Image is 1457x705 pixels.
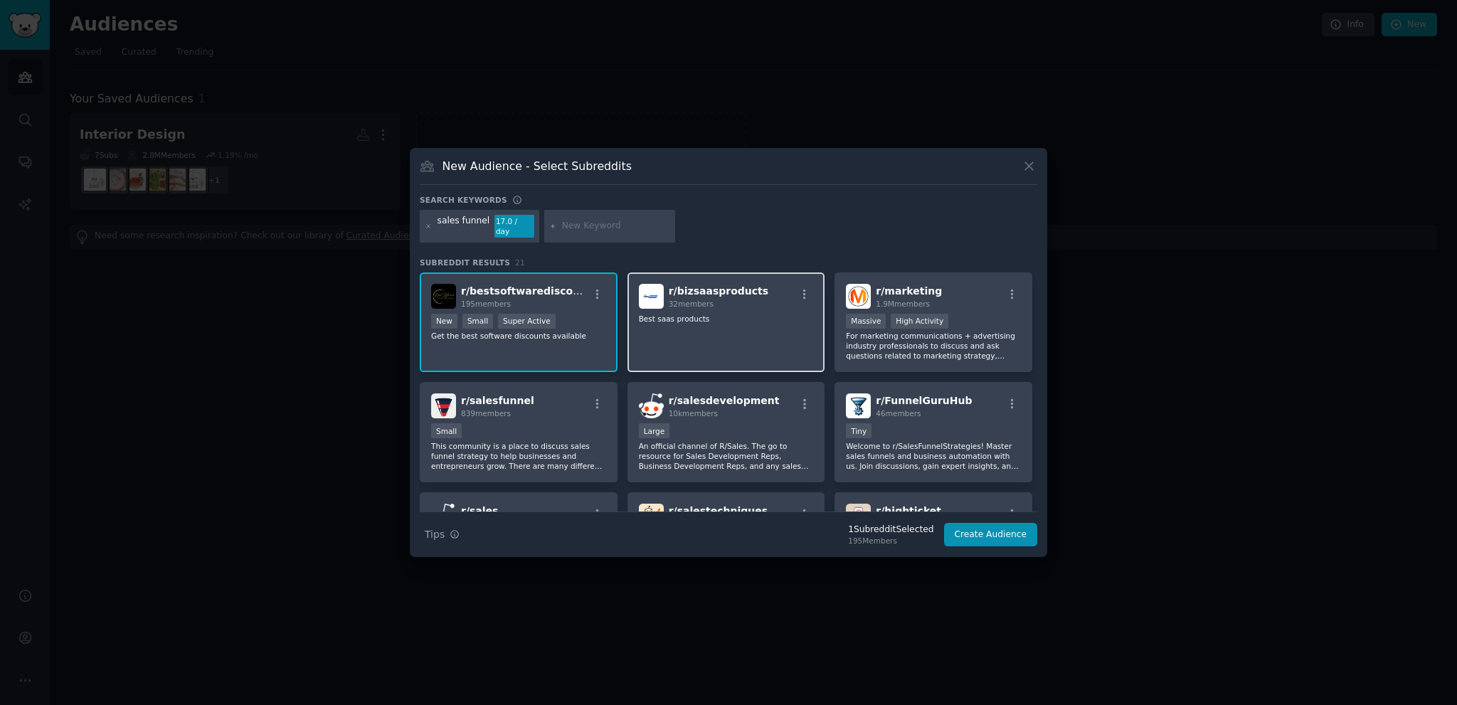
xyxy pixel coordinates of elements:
div: 1 Subreddit Selected [848,524,933,536]
div: Small [431,423,462,438]
span: 32 members [669,300,714,308]
span: r/ FunnelGuruHub [876,395,972,406]
img: FunnelGuruHub [846,393,871,418]
span: r/ bizsaasproducts [669,285,768,297]
span: Subreddit Results [420,258,510,267]
div: 195 Members [848,536,933,546]
img: bizsaasproducts [639,284,664,309]
span: 1.9M members [876,300,930,308]
div: High Activity [891,314,948,329]
p: Welcome to r/SalesFunnelStrategies! Master sales funnels and business automation with us. Join di... [846,441,1021,471]
div: New [431,314,457,329]
span: r/ highticket [876,505,941,516]
img: highticket [846,504,871,529]
span: 839 members [461,409,511,418]
button: Tips [420,522,465,547]
span: r/ salesfunnel [461,395,534,406]
img: marketing [846,284,871,309]
span: 195 members [461,300,511,308]
span: 10k members [669,409,718,418]
span: r/ sales [461,505,498,516]
img: salesfunnel [431,393,456,418]
div: Massive [846,314,886,329]
div: 17.0 / day [494,215,534,238]
p: Best saas products [639,314,814,324]
span: r/ salestechniques [669,505,768,516]
div: Tiny [846,423,871,438]
span: 46 members [876,409,921,418]
div: sales funnel [438,215,490,238]
img: salestechniques [639,504,664,529]
div: Super Active [498,314,556,329]
span: 21 [515,258,525,267]
img: bestsoftwarediscounts [431,284,456,309]
button: Create Audience [944,523,1038,547]
p: Get the best software discounts available [431,331,606,341]
div: Small [462,314,493,329]
span: Tips [425,527,445,542]
p: For marketing communications + advertising industry professionals to discuss and ask questions re... [846,331,1021,361]
span: r/ bestsoftwarediscounts [461,285,598,297]
img: salesdevelopment [639,393,664,418]
h3: Search keywords [420,195,507,205]
span: r/ salesdevelopment [669,395,780,406]
div: Large [639,423,670,438]
input: New Keyword [562,220,670,233]
p: This community is a place to discuss sales funnel strategy to help businesses and entrepreneurs g... [431,441,606,471]
h3: New Audience - Select Subreddits [443,159,632,174]
img: sales [431,504,456,529]
p: An official channel of R/Sales. The go to resource for Sales Development Reps, Business Developme... [639,441,814,471]
span: r/ marketing [876,285,942,297]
